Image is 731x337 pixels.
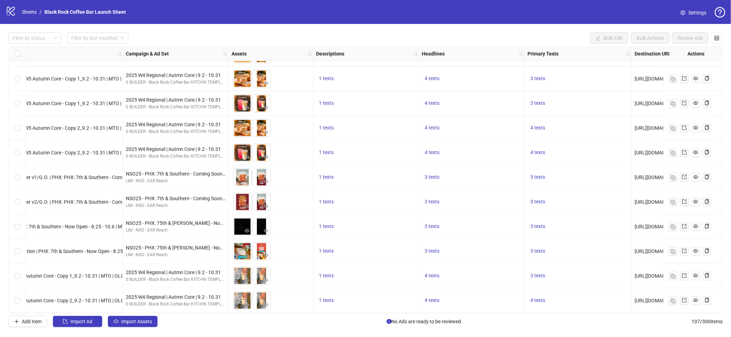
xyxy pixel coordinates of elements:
span: 1 texts [319,248,334,254]
span: eye [245,155,250,160]
span: holder [312,51,317,56]
span: Add Item [22,319,42,324]
button: Duplicate [669,75,677,83]
span: copy [705,199,709,204]
div: NSO25 - PHX: 75th & [PERSON_NAME] - Now Open 8.21 - 10.2 [126,219,226,227]
button: 4 texts [422,297,442,305]
span: eye [264,204,269,209]
button: 3 texts [528,247,548,256]
button: Configure table settings [711,32,723,44]
button: Add Item [8,316,47,327]
span: eye [264,302,269,307]
img: Asset 2 [253,218,270,236]
span: holder [307,51,312,56]
span: [URL][DOMAIN_NAME] [635,298,684,304]
div: Select row 101 [9,141,26,165]
span: [URL][DOMAIN_NAME] [635,150,684,156]
button: Duplicate [669,99,677,108]
div: Resize Campaign & Ad Set column [227,47,228,61]
img: Asset 2 [253,144,270,162]
span: plus [14,319,19,324]
span: copy [705,224,709,229]
button: Duplicate [669,247,677,256]
div: Select row 103 [9,190,26,214]
span: 1 texts [319,150,334,155]
div: Select row 99 [9,91,26,116]
button: 3 texts [528,272,548,280]
span: export [682,175,687,180]
button: Preview [243,227,251,236]
button: Duplicate [669,297,677,305]
span: [URL][DOMAIN_NAME]? [635,249,687,254]
strong: Destination URL [635,50,671,58]
button: Duplicate [669,124,677,132]
span: [URL][DOMAIN_NAME] [635,273,684,279]
span: eye [264,155,269,160]
span: eye [245,105,250,110]
span: 1 texts [319,298,334,303]
img: Asset 2 [253,292,270,310]
button: Preview [262,301,270,310]
span: eye [245,229,250,233]
div: Resize Ad Name column [121,47,123,61]
span: 4 texts [425,100,440,106]
img: Asset 1 [234,144,251,162]
img: Asset 1 [234,70,251,88]
span: copy [705,125,709,130]
img: Duplicate [671,249,676,254]
button: Preview [262,227,270,236]
span: export [682,199,687,204]
button: 4 texts [528,124,548,132]
button: 4 texts [528,149,548,157]
span: 4 texts [425,125,440,131]
span: eye [245,179,250,184]
div: Select all rows [9,47,26,61]
span: 1 texts [319,174,334,180]
span: export [682,150,687,155]
div: 0 BUILDER - Black Rock Coffee Bar KITCHN TEMPLATE - EAR - 2023 [126,276,226,283]
span: [URL][DOMAIN_NAME]? [635,224,687,230]
span: eye [264,278,269,283]
button: 4 texts [528,297,548,305]
button: 4 texts [422,75,442,83]
span: eye [264,105,269,110]
a: Sheets [20,8,38,16]
button: Import Ad [53,316,102,327]
span: export [682,224,687,229]
span: copy [705,150,709,155]
img: Duplicate [671,151,676,156]
span: holder [626,51,631,56]
span: holder [519,51,524,56]
img: Asset 1 [234,218,251,236]
span: export [682,101,687,106]
div: 0 BUILDER - Black Rock Coffee Bar KITCHN TEMPLATE - EAR - 2023 [126,104,226,111]
span: eye [245,302,250,307]
span: 1 texts [319,125,334,131]
img: Duplicate [671,225,676,230]
img: Duplicate [671,126,676,131]
strong: Actions [688,50,705,58]
button: Review Ads [672,32,708,44]
span: 107 / 300 items [692,318,723,325]
button: 3 texts [422,223,442,231]
div: Select row 98 [9,67,26,91]
span: holder [228,51,233,56]
button: 3 texts [528,99,548,108]
span: eye [693,125,698,130]
button: 3 texts [422,173,442,182]
span: setting [681,10,686,15]
button: Preview [262,202,270,211]
button: 4 texts [422,124,442,132]
span: holder [631,51,636,56]
div: NSO25 - PHX: 7th & Southern - Coming Soon - 8.8 - 8.17 [126,170,226,178]
img: Asset 2 [253,193,270,211]
button: Duplicate [669,223,677,231]
button: 1 texts [316,247,337,256]
span: [URL][DOMAIN_NAME] [635,101,684,106]
div: Select row 100 [9,116,26,141]
button: 3 texts [422,198,442,206]
span: 1 texts [319,199,334,205]
img: Asset 1 [234,267,251,285]
img: Asset 2 [253,70,270,88]
div: 2025 W4 Regional | Autmn Core | 9.2 - 10.31 [126,269,226,276]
